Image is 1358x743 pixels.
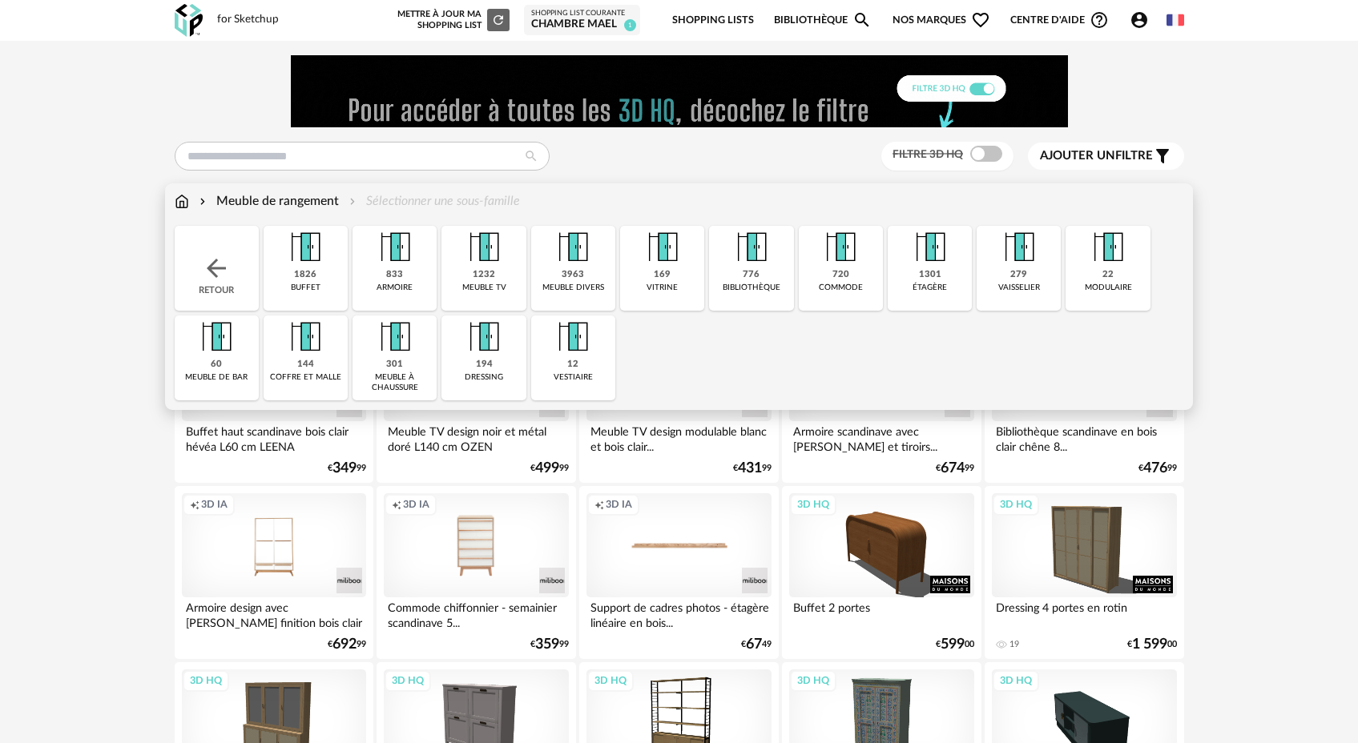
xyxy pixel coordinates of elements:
[175,192,189,211] img: svg+xml;base64,PHN2ZyB3aWR0aD0iMTYiIGhlaWdodD0iMTciIHZpZXdCb3g9IjAgMCAxNiAxNyIgZmlsbD0ibm9uZSIgeG...
[403,498,429,511] span: 3D IA
[1143,463,1167,474] span: 476
[462,226,506,269] img: Meuble%20de%20rangement.png
[175,226,259,311] div: Retour
[654,269,671,281] div: 169
[594,498,604,511] span: Creation icon
[394,9,510,31] div: Mettre à jour ma Shopping List
[182,597,366,629] div: Armoire design avec [PERSON_NAME] finition bois clair et...
[476,359,493,371] div: 194
[373,226,417,269] img: Meuble%20de%20rangement.png
[992,421,1176,453] div: Bibliothèque scandinave en bois clair chêne 8...
[586,421,771,453] div: Meuble TV design modulable blanc et bois clair...
[641,226,684,269] img: Meuble%20de%20rangement.png
[993,494,1039,515] div: 3D HQ
[852,10,872,30] span: Magnify icon
[291,55,1068,127] img: FILTRE%20HQ%20NEW_V1%20(4).gif
[392,498,401,511] span: Creation icon
[357,372,432,393] div: meuble à chaussure
[196,192,339,211] div: Meuble de rangement
[893,2,990,39] span: Nos marques
[1028,143,1184,170] button: Ajouter unfiltre Filter icon
[606,498,632,511] span: 3D IA
[373,315,417,359] img: Meuble%20de%20rangement.png
[741,639,772,650] div: € 49
[377,283,413,293] div: armoire
[774,2,872,39] a: BibliothèqueMagnify icon
[782,486,981,659] a: 3D HQ Buffet 2 portes €59900
[1153,147,1172,166] span: Filter icon
[328,463,366,474] div: € 99
[1085,283,1132,293] div: modulaire
[936,463,974,474] div: € 99
[465,372,503,383] div: dressing
[893,149,963,160] span: Filtre 3D HQ
[647,283,678,293] div: vitrine
[284,226,327,269] img: Meuble%20de%20rangement.png
[971,10,990,30] span: Heart Outline icon
[1130,10,1149,30] span: Account Circle icon
[332,463,357,474] span: 349
[1130,10,1156,30] span: Account Circle icon
[909,226,952,269] img: Meuble%20de%20rangement.png
[789,421,973,453] div: Armoire scandinave avec [PERSON_NAME] et tiroirs...
[993,670,1039,691] div: 3D HQ
[998,283,1040,293] div: vaisselier
[730,226,773,269] img: Meuble%20de%20rangement.png
[738,463,762,474] span: 431
[332,639,357,650] span: 692
[790,494,836,515] div: 3D HQ
[1090,10,1109,30] span: Help Circle Outline icon
[530,639,569,650] div: € 99
[535,639,559,650] span: 359
[743,269,760,281] div: 776
[284,315,327,359] img: Meuble%20de%20rangement.png
[1132,639,1167,650] span: 1 599
[919,269,941,281] div: 1301
[530,463,569,474] div: € 99
[992,597,1176,629] div: Dressing 4 portes en rotin
[384,421,568,453] div: Meuble TV design noir et métal doré L140 cm OZEN
[195,315,238,359] img: Meuble%20de%20rangement.png
[941,463,965,474] span: 674
[1138,463,1177,474] div: € 99
[672,2,754,39] a: Shopping Lists
[1010,10,1109,30] span: Centre d'aideHelp Circle Outline icon
[211,359,222,371] div: 60
[297,359,314,371] div: 144
[542,283,604,293] div: meuble divers
[386,359,403,371] div: 301
[733,463,772,474] div: € 99
[551,226,594,269] img: Meuble%20de%20rangement.png
[182,421,366,453] div: Buffet haut scandinave bois clair hévéa L60 cm LEENA
[1086,226,1130,269] img: Meuble%20de%20rangement.png
[185,372,248,383] div: meuble de bar
[294,269,316,281] div: 1826
[819,226,862,269] img: Meuble%20de%20rangement.png
[789,597,973,629] div: Buffet 2 portes
[531,9,633,18] div: Shopping List courante
[554,372,593,383] div: vestiaire
[624,19,636,31] span: 1
[175,486,373,659] a: Creation icon 3D IA Armoire design avec [PERSON_NAME] finition bois clair et... €69299
[936,639,974,650] div: € 00
[491,15,506,24] span: Refresh icon
[1040,148,1153,164] span: filtre
[746,639,762,650] span: 67
[291,283,320,293] div: buffet
[790,670,836,691] div: 3D HQ
[587,670,634,691] div: 3D HQ
[551,315,594,359] img: Meuble%20de%20rangement.png
[183,670,229,691] div: 3D HQ
[913,283,947,293] div: étagère
[535,463,559,474] span: 499
[567,359,578,371] div: 12
[819,283,863,293] div: commode
[531,9,633,32] a: Shopping List courante chambre Mael 1
[832,269,849,281] div: 720
[1010,269,1027,281] div: 279
[579,486,778,659] a: Creation icon 3D IA Support de cadres photos - étagère linéaire en bois... €6749
[175,4,203,37] img: OXP
[217,13,279,27] div: for Sketchup
[328,639,366,650] div: € 99
[473,269,495,281] div: 1232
